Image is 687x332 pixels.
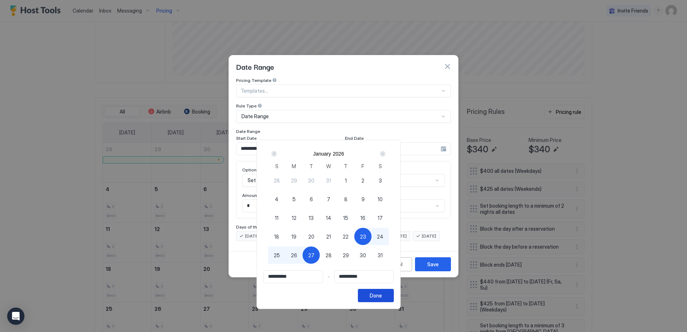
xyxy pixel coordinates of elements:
button: 30 [303,172,320,189]
span: 2 [361,177,364,184]
span: 14 [326,214,331,222]
span: M [292,162,296,170]
button: 30 [354,246,372,264]
span: 29 [291,177,297,184]
button: Prev [270,149,280,158]
button: 4 [268,190,285,208]
span: 9 [361,195,365,203]
span: F [361,162,364,170]
button: 1 [337,172,354,189]
span: 28 [326,252,332,259]
button: 13 [303,209,320,226]
span: 26 [291,252,297,259]
span: 6 [310,195,313,203]
span: 29 [343,252,349,259]
button: 26 [285,246,303,264]
button: 28 [320,246,337,264]
button: 31 [320,172,337,189]
span: 8 [344,195,347,203]
span: 4 [275,195,278,203]
button: Next [377,149,387,158]
button: 29 [285,172,303,189]
span: - [327,273,330,280]
span: 31 [326,177,331,184]
span: 21 [326,233,331,240]
button: 9 [354,190,372,208]
span: 18 [274,233,279,240]
span: 16 [360,214,365,222]
span: 17 [378,214,383,222]
div: Done [370,292,382,299]
span: 5 [292,195,296,203]
button: 10 [372,190,389,208]
button: 25 [268,246,285,264]
span: 24 [377,233,383,240]
button: 6 [303,190,320,208]
span: 22 [343,233,349,240]
button: 15 [337,209,354,226]
span: 3 [379,177,382,184]
button: 2026 [333,151,344,157]
button: 18 [268,228,285,245]
span: 19 [291,233,296,240]
button: 27 [303,246,320,264]
span: 10 [378,195,383,203]
button: 29 [337,246,354,264]
button: 28 [268,172,285,189]
input: Input Field [264,271,323,283]
button: Done [358,289,394,302]
span: S [275,162,278,170]
button: 5 [285,190,303,208]
button: 19 [285,228,303,245]
span: 13 [309,214,314,222]
button: 24 [372,228,389,245]
span: 11 [275,214,278,222]
span: 15 [343,214,348,222]
span: 28 [274,177,280,184]
button: 14 [320,209,337,226]
input: Input Field [335,271,393,283]
span: T [309,162,313,170]
button: 22 [337,228,354,245]
button: 11 [268,209,285,226]
button: 2 [354,172,372,189]
span: 31 [378,252,383,259]
div: Open Intercom Messenger [7,308,24,325]
button: 3 [372,172,389,189]
span: 27 [308,252,314,259]
button: 7 [320,190,337,208]
span: T [344,162,347,170]
span: W [326,162,331,170]
span: 7 [327,195,330,203]
button: 16 [354,209,372,226]
button: 23 [354,228,372,245]
button: 20 [303,228,320,245]
button: January [313,151,331,157]
span: 1 [345,177,347,184]
span: 23 [360,233,366,240]
span: 20 [308,233,314,240]
button: 31 [372,246,389,264]
span: S [379,162,382,170]
button: 17 [372,209,389,226]
button: 8 [337,190,354,208]
button: 12 [285,209,303,226]
span: 12 [292,214,296,222]
button: 21 [320,228,337,245]
span: 30 [308,177,314,184]
span: 25 [274,252,280,259]
span: 30 [360,252,366,259]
